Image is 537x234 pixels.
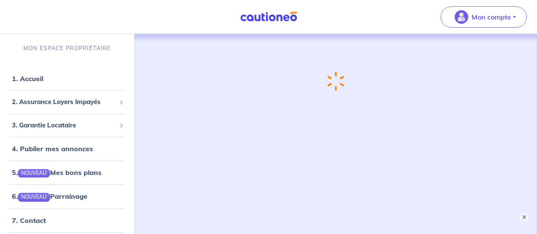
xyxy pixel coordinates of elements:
[12,168,101,177] a: 5.NOUVEAUMes bons plans
[12,192,87,200] a: 6.NOUVEAUParrainage
[327,71,344,91] img: loading-spinner
[237,11,301,22] img: Cautioneo
[520,213,529,221] button: ×
[3,70,131,87] div: 1. Accueil
[441,6,527,28] button: illu_account_valid_menu.svgMon compte
[23,44,111,52] p: MON ESPACE PROPRIÉTAIRE
[455,10,468,24] img: illu_account_valid_menu.svg
[3,140,131,157] div: 4. Publier mes annonces
[3,164,131,181] div: 5.NOUVEAUMes bons plans
[3,188,131,205] div: 6.NOUVEAUParrainage
[3,94,131,110] div: 2. Assurance Loyers Impayés
[12,144,93,153] a: 4. Publier mes annonces
[12,74,43,83] a: 1. Accueil
[12,121,116,130] span: 3. Garantie Locataire
[12,97,116,107] span: 2. Assurance Loyers Impayés
[3,117,131,134] div: 3. Garantie Locataire
[472,12,511,22] p: Mon compte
